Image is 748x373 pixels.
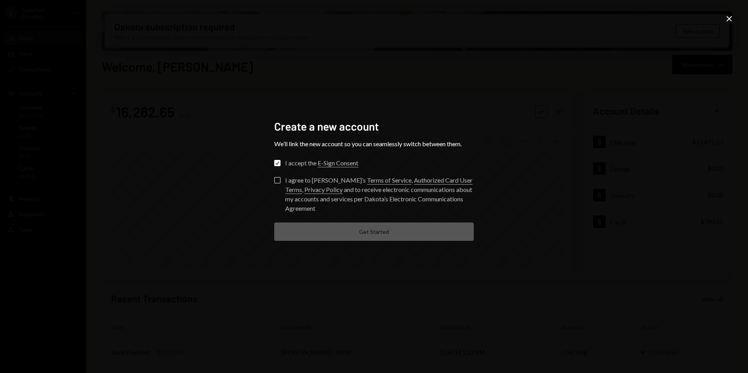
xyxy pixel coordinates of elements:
div: We’ll link the new account so you can seamlessly switch between them. [274,140,474,147]
button: I agree to [PERSON_NAME]’s Terms of Service, Authorized Card User Terms, Privacy Policy and to re... [274,177,280,183]
button: I accept the E-Sign Consent [274,160,280,166]
a: E-Sign Consent [318,159,358,167]
h2: Create a new account [274,119,474,134]
div: I accept the [285,158,358,168]
a: Privacy Policy [304,186,343,194]
a: Terms of Service [367,176,412,185]
div: I agree to [PERSON_NAME]’s , , and to receive electronic communications about my accounts and ser... [285,176,474,213]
